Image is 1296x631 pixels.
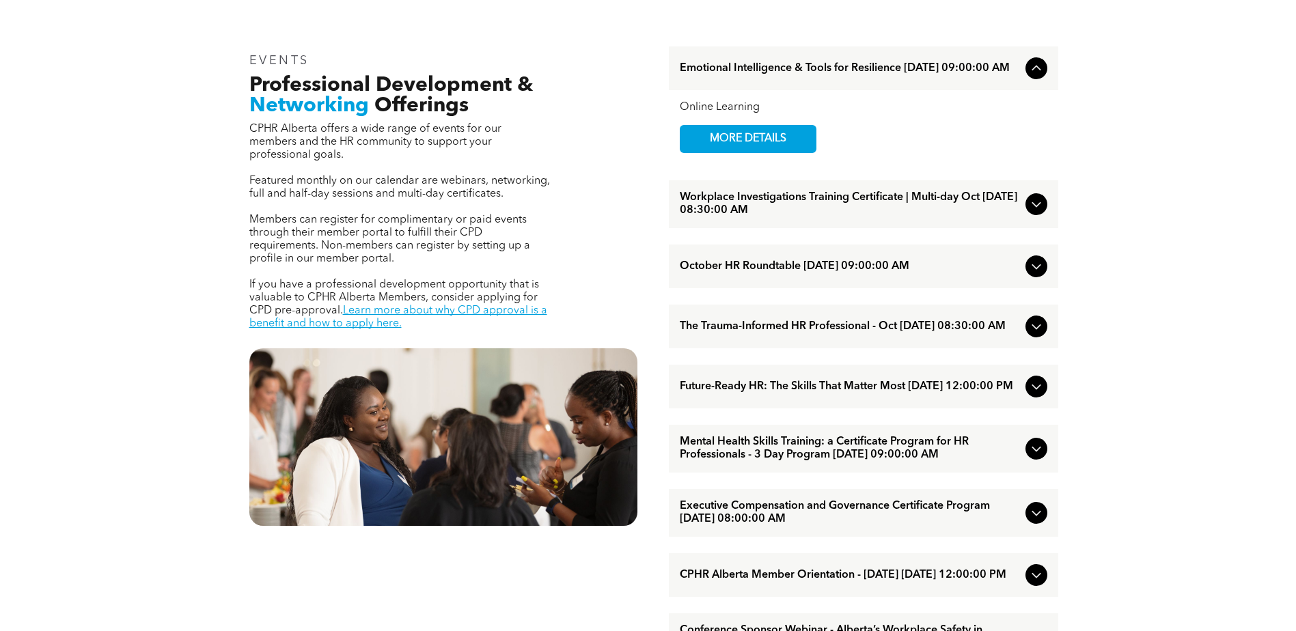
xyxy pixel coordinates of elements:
span: Emotional Intelligence & Tools for Resilience [DATE] 09:00:00 AM [680,62,1020,75]
span: Executive Compensation and Governance Certificate Program [DATE] 08:00:00 AM [680,500,1020,526]
span: CPHR Alberta offers a wide range of events for our members and the HR community to support your p... [249,124,501,160]
span: Networking [249,96,369,116]
span: If you have a professional development opportunity that is valuable to CPHR Alberta Members, cons... [249,279,539,316]
a: MORE DETAILS [680,125,816,153]
span: Mental Health Skills Training: a Certificate Program for HR Professionals - 3 Day Program [DATE] ... [680,436,1020,462]
span: EVENTS [249,55,310,67]
span: Professional Development & [249,75,533,96]
span: Members can register for complimentary or paid events through their member portal to fulfill thei... [249,214,530,264]
span: The Trauma-Informed HR Professional - Oct [DATE] 08:30:00 AM [680,320,1020,333]
span: Offerings [374,96,469,116]
span: October HR Roundtable [DATE] 09:00:00 AM [680,260,1020,273]
div: Online Learning [680,101,1047,114]
span: CPHR Alberta Member Orientation - [DATE] [DATE] 12:00:00 PM [680,569,1020,582]
span: MORE DETAILS [694,126,802,152]
span: Future-Ready HR: The Skills That Matter Most [DATE] 12:00:00 PM [680,380,1020,393]
a: Learn more about why CPD approval is a benefit and how to apply here. [249,305,547,329]
span: Workplace Investigations Training Certificate | Multi-day Oct [DATE] 08:30:00 AM [680,191,1020,217]
span: Featured monthly on our calendar are webinars, networking, full and half-day sessions and multi-d... [249,176,550,199]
